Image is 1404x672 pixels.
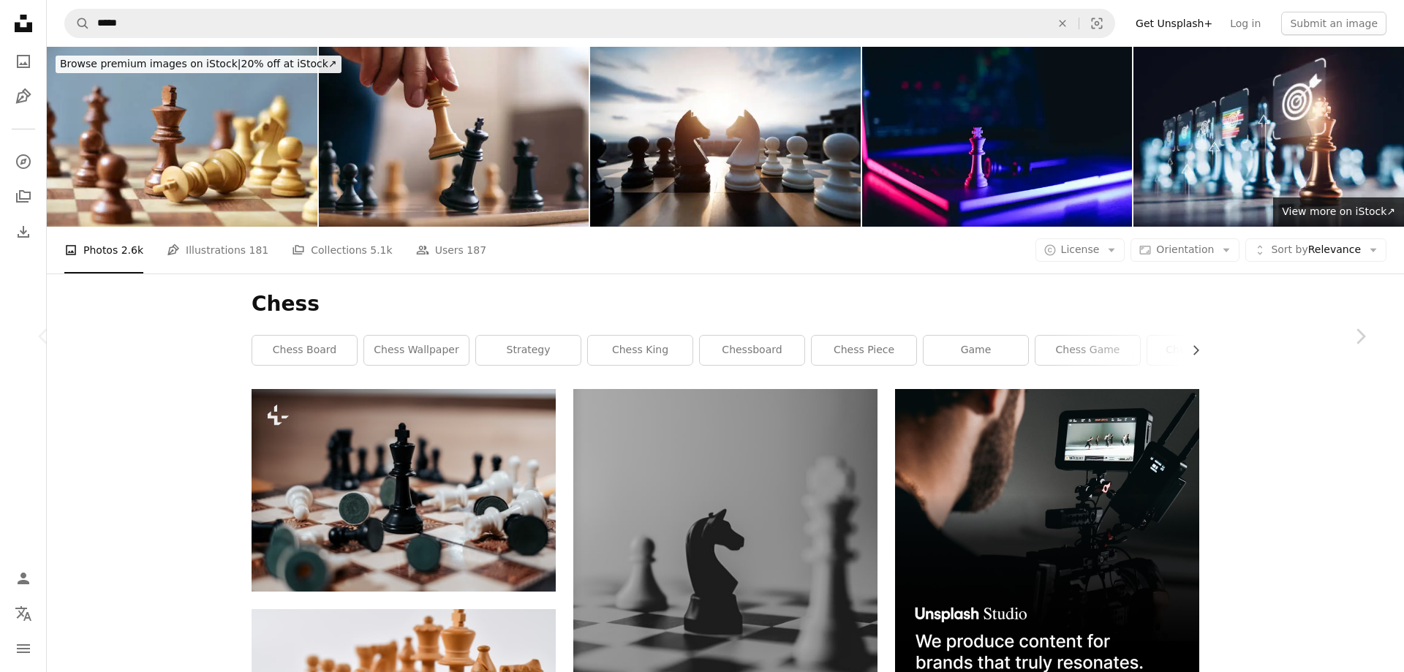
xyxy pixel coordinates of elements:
[416,227,486,273] a: Users 187
[1035,336,1140,365] a: chess game
[65,10,90,37] button: Search Unsplash
[292,227,392,273] a: Collections 5.1k
[252,483,556,497] a: a chess board with pieces
[1281,12,1386,35] button: Submit an image
[924,336,1028,365] a: game
[9,599,38,628] button: Language
[862,47,1133,227] img: Chess piece on laptop.
[1182,336,1199,365] button: scroll list to the right
[9,147,38,176] a: Explore
[1131,238,1239,262] button: Orientation
[1147,336,1252,365] a: chess queen
[252,389,556,592] img: a chess board with pieces
[476,336,581,365] a: strategy
[1271,243,1307,255] span: Sort by
[1061,243,1100,255] span: License
[573,541,877,554] a: black horse chess piece near roque chess piece
[1133,47,1404,227] img: Strategic Chessboard: A Visual Guide to Marketing Success
[588,336,692,365] a: chess king
[467,242,486,258] span: 187
[1127,12,1221,35] a: Get Unsplash+
[812,336,916,365] a: chess piece
[9,564,38,593] a: Log in / Sign up
[9,182,38,211] a: Collections
[319,47,589,227] img: Chess game at home. Checkmate.
[64,9,1115,38] form: Find visuals sitewide
[9,47,38,76] a: Photos
[1046,10,1079,37] button: Clear
[60,58,241,69] span: Browse premium images on iStock |
[1079,10,1114,37] button: Visual search
[9,82,38,111] a: Illustrations
[252,336,357,365] a: chess board
[1282,205,1395,217] span: View more on iStock ↗
[47,47,317,227] img: Last move in chess, check mate, white king lying down defeated, defocused backdrop
[1273,197,1404,227] a: View more on iStock↗
[370,242,392,258] span: 5.1k
[9,634,38,663] button: Menu
[590,47,861,227] img: Two chess knights battle on city background
[1316,266,1404,407] a: Next
[9,217,38,246] a: Download History
[1156,243,1214,255] span: Orientation
[167,227,268,273] a: Illustrations 181
[1245,238,1386,262] button: Sort byRelevance
[56,56,341,73] div: 20% off at iStock ↗
[1035,238,1125,262] button: License
[249,242,269,258] span: 181
[47,47,350,82] a: Browse premium images on iStock|20% off at iStock↗
[252,291,1199,317] h1: Chess
[1221,12,1269,35] a: Log in
[364,336,469,365] a: chess wallpaper
[1271,243,1361,257] span: Relevance
[700,336,804,365] a: chessboard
